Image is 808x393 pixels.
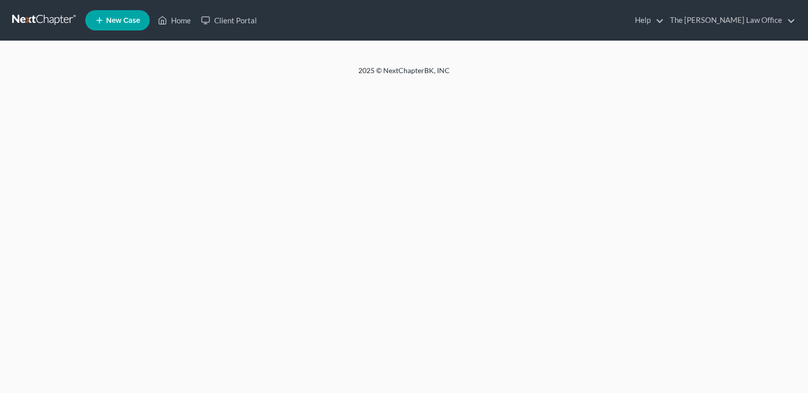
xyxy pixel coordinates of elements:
a: Home [153,11,196,29]
a: The [PERSON_NAME] Law Office [665,11,795,29]
new-legal-case-button: New Case [85,10,150,30]
div: 2025 © NextChapterBK, INC [115,65,693,84]
a: Client Portal [196,11,262,29]
a: Help [630,11,664,29]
